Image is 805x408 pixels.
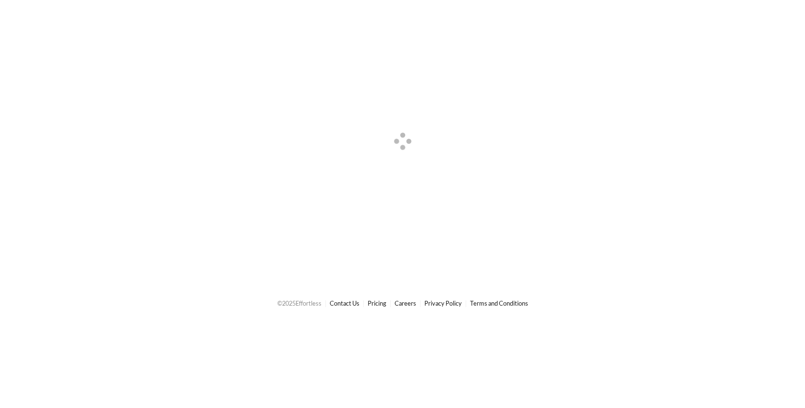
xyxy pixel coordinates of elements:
[277,299,322,307] span: © 2025 Effortless
[368,299,386,307] a: Pricing
[470,299,528,307] a: Terms and Conditions
[330,299,359,307] a: Contact Us
[395,299,416,307] a: Careers
[424,299,462,307] a: Privacy Policy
